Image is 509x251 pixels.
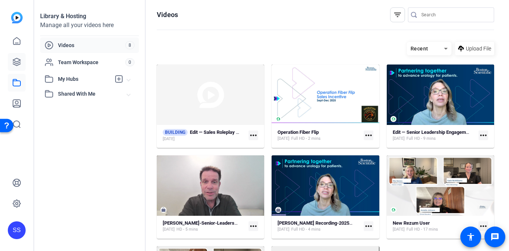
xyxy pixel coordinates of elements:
span: [DATE] [278,136,289,142]
button: Upload File [455,42,494,55]
img: blue-gradient.svg [11,12,23,23]
span: Upload File [466,45,491,53]
div: Manage all your videos here [40,21,139,30]
span: My Hubs [58,75,111,83]
mat-expansion-panel-header: My Hubs [40,72,139,86]
span: Full HD - 4 mins [291,227,321,232]
strong: Edit — Senior Leadership Engagement [393,129,473,135]
span: 8 [125,41,134,49]
mat-icon: more_horiz [249,221,258,231]
span: [DATE] [278,227,289,232]
span: [DATE] [163,136,175,142]
mat-icon: more_horiz [364,131,373,140]
span: [DATE] [393,136,405,142]
mat-icon: more_horiz [479,131,488,140]
strong: Edit — Sales Roleplay Video [190,129,248,135]
span: Shared With Me [58,90,127,98]
mat-icon: more_horiz [479,221,488,231]
strong: New Rezum User [393,220,430,226]
div: Library & Hosting [40,12,139,21]
mat-icon: filter_list [393,10,402,19]
mat-icon: accessibility [466,232,475,241]
h1: Videos [157,10,178,19]
a: [PERSON_NAME]-Senior-Leadership-Engagement-[PERSON_NAME]-Self-Record-Session-1744390670763-webcam... [163,220,246,232]
a: Operation Fiber Flip[DATE]Full HD - 2 mins [278,129,360,142]
span: Full HD - 2 mins [291,136,321,142]
span: Full HD - 17 mins [406,227,438,232]
span: [DATE] [393,227,405,232]
span: BUILDING [163,129,188,136]
span: [DATE] [163,227,175,232]
span: 0 [125,58,134,66]
div: SS [8,221,26,239]
mat-icon: more_horiz [249,131,258,140]
input: Search [421,10,488,19]
a: New Rezum User[DATE]Full HD - 17 mins [393,220,476,232]
span: Team Workspace [58,59,125,66]
span: Full HD - 9 mins [406,136,436,142]
strong: Operation Fiber Flip [278,129,319,135]
span: Recent [411,46,428,52]
mat-icon: more_horiz [364,221,373,231]
mat-expansion-panel-header: Shared With Me [40,86,139,101]
a: BUILDINGEdit — Sales Roleplay Video[DATE] [163,129,246,142]
span: HD - 5 mins [176,227,198,232]
strong: [PERSON_NAME]-Senior-Leadership-Engagement-[PERSON_NAME]-Self-Record-Session-1744390670763-webcam... [163,220,417,226]
span: Videos [58,42,125,49]
mat-icon: message [490,232,499,241]
a: [PERSON_NAME] Recording-20250409_112924-Meeting Recording[DATE]Full HD - 4 mins [278,220,360,232]
strong: [PERSON_NAME] Recording-20250409_112924-Meeting Recording [278,220,419,226]
a: Edit — Senior Leadership Engagement[DATE]Full HD - 9 mins [393,129,476,142]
